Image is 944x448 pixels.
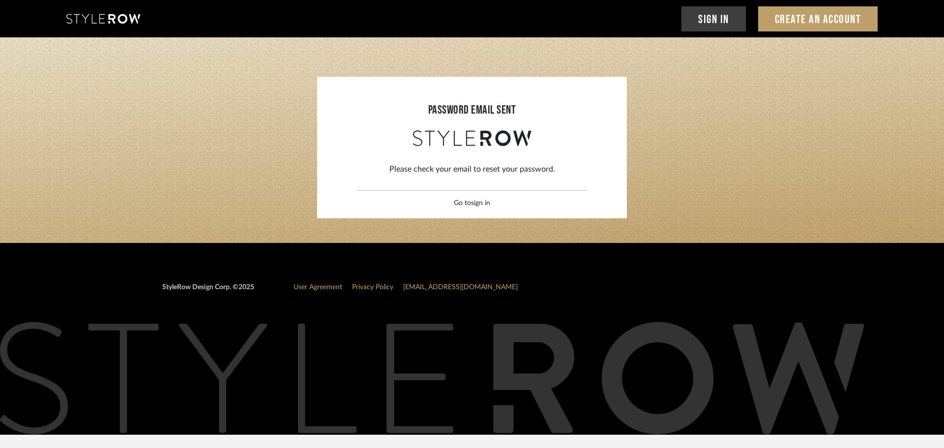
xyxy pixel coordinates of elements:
[758,6,878,31] a: Create an Account
[327,101,617,119] div: PASSWORD EMAIL SENT
[162,282,254,300] div: StyleRow Design Corp. ©2025
[294,284,342,291] a: User Agreement
[681,6,746,31] a: Sign In
[471,200,490,207] a: sign in
[403,284,518,291] a: [EMAIL_ADDRESS][DOMAIN_NAME]
[352,284,393,291] a: Privacy Policy
[454,198,490,209] div: Go to
[389,163,555,175] div: Please check your email to reset your password.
